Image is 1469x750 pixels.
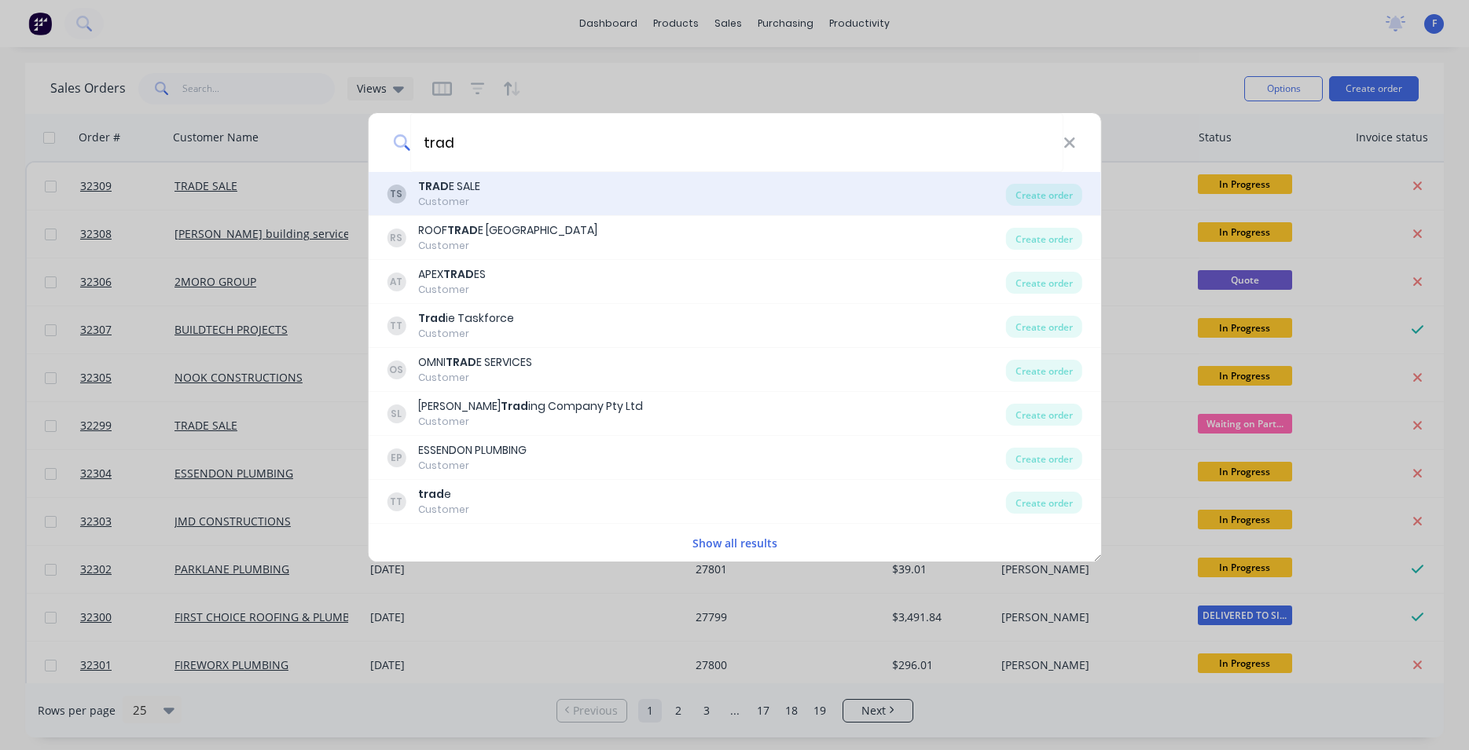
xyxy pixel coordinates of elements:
[418,178,480,195] div: E SALE
[1006,404,1082,426] div: Create order
[418,239,597,253] div: Customer
[418,354,532,371] div: OMNI E SERVICES
[410,113,1063,172] input: Enter a customer name to create a new order...
[418,283,486,297] div: Customer
[1006,448,1082,470] div: Create order
[1006,272,1082,294] div: Create order
[418,327,514,341] div: Customer
[387,316,406,335] div: TT
[1006,492,1082,514] div: Create order
[387,185,406,203] div: TS
[387,229,406,247] div: RS
[418,178,449,194] b: TRAD
[1006,228,1082,250] div: Create order
[418,371,532,385] div: Customer
[418,266,486,283] div: APEX ES
[387,448,406,467] div: EP
[418,442,527,459] div: ESSENDON PLUMBING
[1006,360,1082,382] div: Create order
[688,534,782,552] button: Show all results
[443,266,474,282] b: TRAD
[418,398,643,415] div: [PERSON_NAME] ing Company Pty Ltd
[418,503,469,517] div: Customer
[501,398,528,414] b: Trad
[418,486,469,503] div: e
[1006,316,1082,338] div: Create order
[418,310,514,327] div: ie Taskforce
[446,354,476,370] b: TRAD
[387,404,406,423] div: SL
[387,492,406,511] div: TT
[1006,184,1082,206] div: Create order
[447,222,478,238] b: TRAD
[418,222,597,239] div: ROOF E [GEOGRAPHIC_DATA]
[418,195,480,209] div: Customer
[418,486,444,502] b: trad
[418,415,643,429] div: Customer
[387,273,406,291] div: AT
[387,360,406,379] div: OS
[418,310,446,326] b: Trad
[418,459,527,473] div: Customer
